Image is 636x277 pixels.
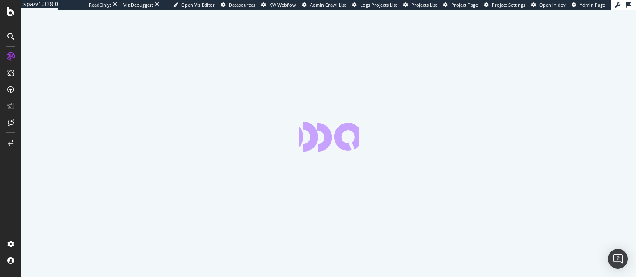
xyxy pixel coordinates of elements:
[572,2,605,8] a: Admin Page
[411,2,437,8] span: Projects List
[451,2,478,8] span: Project Page
[299,122,359,152] div: animation
[269,2,296,8] span: KW Webflow
[302,2,346,8] a: Admin Crawl List
[608,249,628,269] div: Open Intercom Messenger
[531,2,566,8] a: Open in dev
[181,2,215,8] span: Open Viz Editor
[492,2,525,8] span: Project Settings
[484,2,525,8] a: Project Settings
[221,2,255,8] a: Datasources
[539,2,566,8] span: Open in dev
[360,2,397,8] span: Logs Projects List
[352,2,397,8] a: Logs Projects List
[310,2,346,8] span: Admin Crawl List
[123,2,153,8] div: Viz Debugger:
[89,2,111,8] div: ReadOnly:
[580,2,605,8] span: Admin Page
[443,2,478,8] a: Project Page
[173,2,215,8] a: Open Viz Editor
[229,2,255,8] span: Datasources
[261,2,296,8] a: KW Webflow
[403,2,437,8] a: Projects List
